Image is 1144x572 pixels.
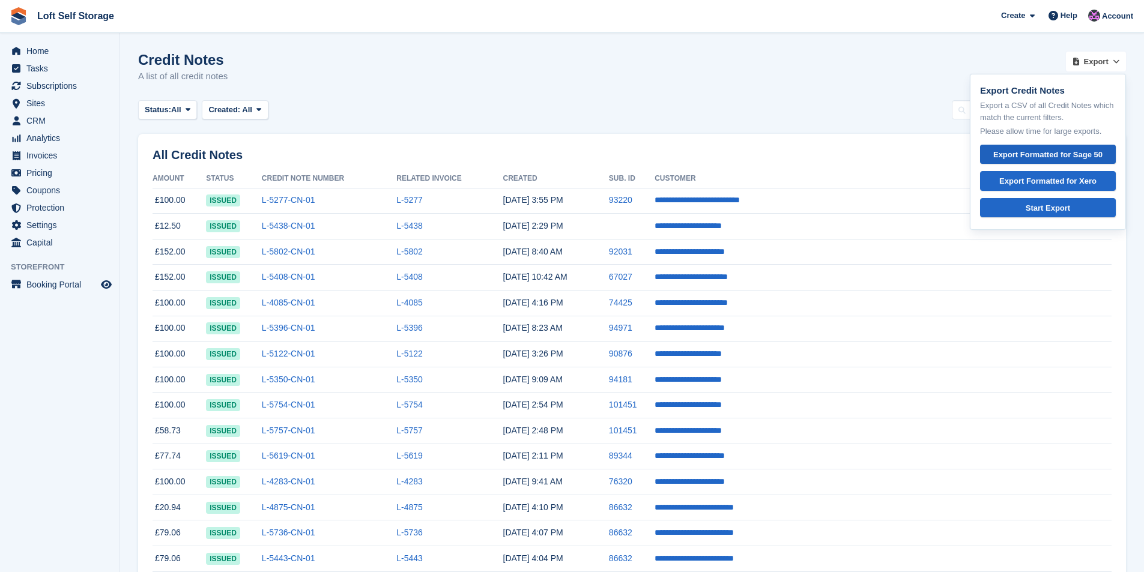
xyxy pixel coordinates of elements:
td: £12.50 [153,214,206,239]
span: issued [206,271,240,283]
a: L-5757 [396,426,423,435]
span: Protection [26,199,98,216]
div: Start Export [990,202,1106,214]
a: menu [6,112,113,129]
a: L-5802-CN-01 [262,247,315,256]
div: Export Formatted for Sage 50 [990,149,1106,161]
a: L-5350-CN-01 [262,375,315,384]
a: L-5619 [396,451,423,460]
a: menu [6,276,113,293]
a: L-4085-CN-01 [262,298,315,307]
span: CRM [26,112,98,129]
th: Customer [655,169,1112,188]
td: £100.00 [153,291,206,316]
td: £100.00 [153,393,206,418]
time: 2025-09-16 07:40:11 UTC [503,247,563,256]
img: stora-icon-8386f47178a22dfd0bd8f6a31ec36ba5ce8667c1dd55bd0f319d3a0aa187defe.svg [10,7,28,25]
td: £58.73 [153,418,206,444]
span: Help [1061,10,1077,22]
a: Loft Self Storage [32,6,119,26]
time: 2025-08-21 13:48:35 UTC [503,426,563,435]
a: menu [6,147,113,164]
time: 2025-09-16 13:29:35 UTC [503,221,563,230]
th: Credit Note Number [262,169,396,188]
span: issued [206,194,240,206]
span: issued [206,425,240,437]
h1: Credit Notes [138,52,228,68]
a: menu [6,199,113,216]
a: menu [6,43,113,59]
td: £77.74 [153,444,206,469]
a: L-5122 [396,349,423,358]
a: L-5443 [396,553,423,563]
h2: All Credit Notes [153,148,1112,162]
button: Status: All [138,100,197,120]
span: Status: [145,104,171,116]
p: Export a CSV of all Credit Notes which match the current filters. [980,100,1116,123]
span: All [171,104,181,116]
span: Export [1084,56,1109,68]
a: L-4085 [396,298,423,307]
td: £152.00 [153,239,206,265]
td: £100.00 [153,188,206,214]
th: Related Invoice [396,169,503,188]
a: 94181 [609,375,632,384]
a: 76320 [609,477,632,486]
a: L-4875 [396,502,423,512]
a: menu [6,130,113,146]
a: Export Formatted for Xero [980,171,1116,191]
p: Please allow time for large exports. [980,125,1116,137]
span: Storefront [11,261,120,273]
a: L-5396-CN-01 [262,323,315,333]
a: L-5350 [396,375,423,384]
span: Home [26,43,98,59]
a: menu [6,234,113,251]
a: Preview store [99,277,113,292]
time: 2025-08-28 14:26:09 UTC [503,349,563,358]
time: 2025-08-12 15:07:35 UTC [503,528,563,537]
a: 74425 [609,298,632,307]
span: Sites [26,95,98,112]
time: 2025-08-27 08:09:21 UTC [503,375,563,384]
span: Booking Portal [26,276,98,293]
a: menu [6,77,113,94]
a: menu [6,60,113,77]
td: £152.00 [153,265,206,291]
span: Created: [208,105,240,114]
p: A list of all credit notes [138,70,228,83]
time: 2025-08-14 08:41:19 UTC [503,477,563,486]
a: L-5736-CN-01 [262,528,315,537]
td: £20.94 [153,495,206,520]
a: L-5802 [396,247,423,256]
span: issued [206,348,240,360]
a: L-5277 [396,195,423,205]
time: 2025-08-12 15:04:48 UTC [503,553,563,563]
time: 2025-08-21 13:54:29 UTC [503,400,563,409]
a: 86632 [609,553,632,563]
time: 2025-09-09 15:16:58 UTC [503,298,563,307]
span: issued [206,553,240,565]
a: L-4875-CN-01 [262,502,315,512]
span: Pricing [26,164,98,181]
span: issued [206,374,240,386]
button: Created: All [202,100,268,120]
a: 86632 [609,528,632,537]
a: 90876 [609,349,632,358]
time: 2025-09-19 14:55:45 UTC [503,195,563,205]
span: issued [206,527,240,539]
span: issued [206,297,240,309]
img: Amy Wright [1088,10,1100,22]
td: £79.06 [153,546,206,572]
a: L-4283 [396,477,423,486]
td: £100.00 [153,316,206,342]
a: Start Export [980,198,1116,218]
span: Invoices [26,147,98,164]
span: Coupons [26,182,98,199]
th: Status [206,169,262,188]
th: Created [503,169,609,188]
time: 2025-08-14 13:11:46 UTC [503,451,563,460]
a: L-5757-CN-01 [262,426,315,435]
span: issued [206,322,240,334]
span: Capital [26,234,98,251]
span: issued [206,246,240,258]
